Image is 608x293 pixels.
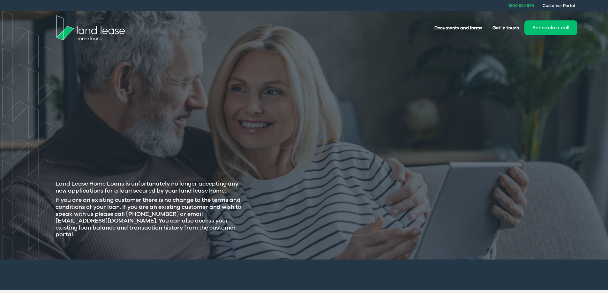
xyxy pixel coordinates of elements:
h3: If you are an existing customer there is no change to the terms and conditions of your loan. If y... [56,197,249,238]
a: 1300 555 626 [508,3,534,8]
button: Schedule a call [524,20,577,35]
a: Get in touch [487,22,524,34]
a: Documents and forms [429,22,487,34]
h3: Land Lease Home Loans is unfortunately no longer accepting any new applications for a loan secure... [56,180,249,194]
img: Land Lease Home Loans [56,15,125,40]
a: Customer Portal [543,3,575,8]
